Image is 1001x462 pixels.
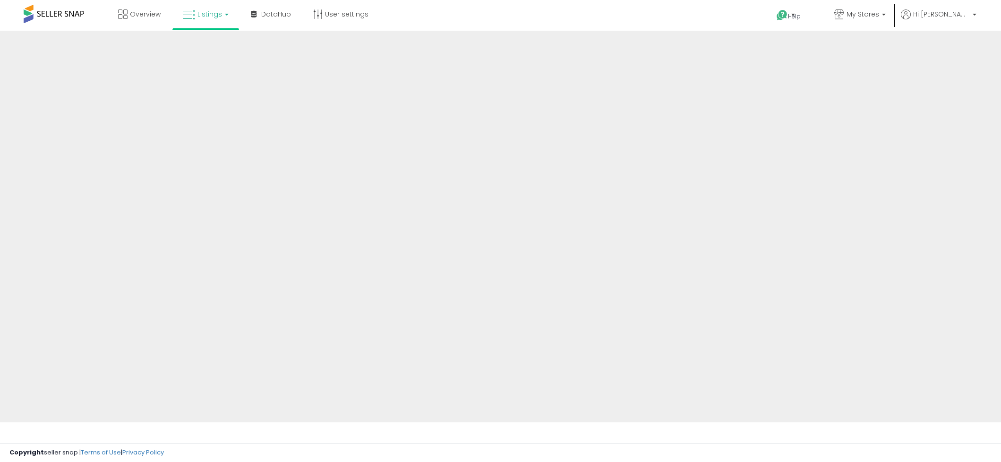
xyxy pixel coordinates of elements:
[913,9,970,19] span: Hi [PERSON_NAME]
[130,9,161,19] span: Overview
[197,9,222,19] span: Listings
[769,2,819,31] a: Help
[847,9,879,19] span: My Stores
[261,9,291,19] span: DataHub
[776,9,788,21] i: Get Help
[788,12,801,20] span: Help
[901,9,976,31] a: Hi [PERSON_NAME]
